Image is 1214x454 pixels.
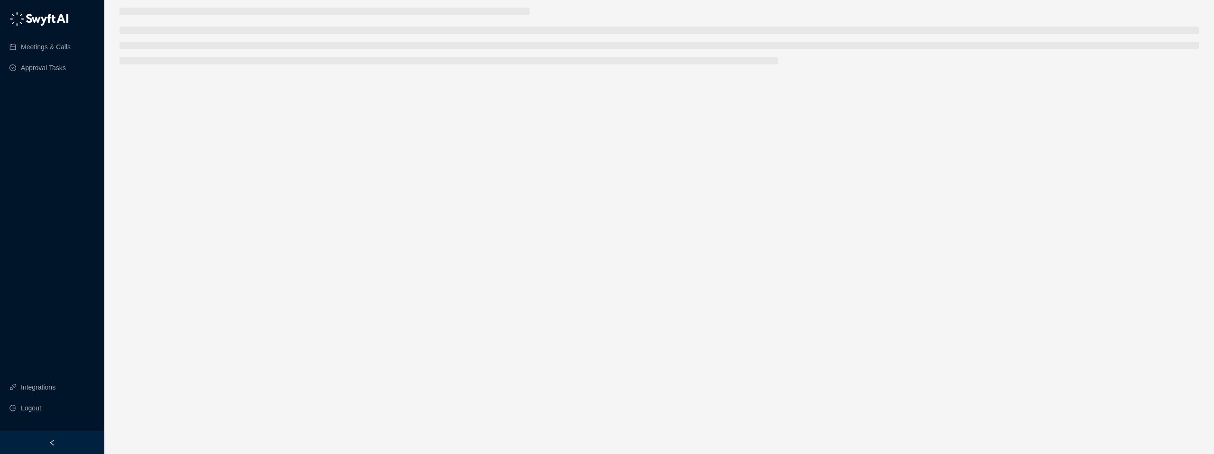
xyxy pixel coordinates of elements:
a: Integrations [21,378,55,397]
span: Logout [21,399,41,418]
span: logout [9,405,16,411]
a: Meetings & Calls [21,37,71,56]
a: Approval Tasks [21,58,66,77]
span: left [49,439,55,446]
img: logo-05li4sbe.png [9,12,69,26]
